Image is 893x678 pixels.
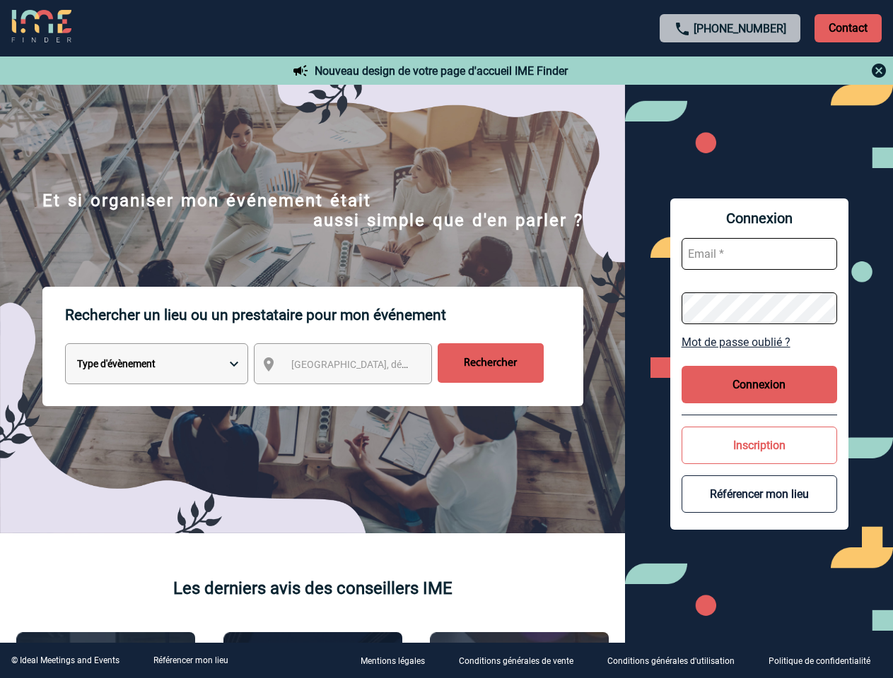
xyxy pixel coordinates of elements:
[361,657,425,667] p: Mentions légales
[682,238,837,270] input: Email *
[438,343,544,383] input: Rechercher
[682,210,837,227] span: Connexion
[815,14,882,42] p: Contact
[769,657,870,667] p: Politique de confidentialité
[11,655,119,665] div: © Ideal Meetings and Events
[757,654,893,667] a: Politique de confidentialité
[682,475,837,513] button: Référencer mon lieu
[349,654,448,667] a: Mentions légales
[448,654,596,667] a: Conditions générales de vente
[291,359,488,370] span: [GEOGRAPHIC_DATA], département, région...
[694,22,786,35] a: [PHONE_NUMBER]
[682,427,837,464] button: Inscription
[607,657,735,667] p: Conditions générales d'utilisation
[153,655,228,665] a: Référencer mon lieu
[596,654,757,667] a: Conditions générales d'utilisation
[674,20,691,37] img: call-24-px.png
[682,335,837,349] a: Mot de passe oublié ?
[459,657,573,667] p: Conditions générales de vente
[682,366,837,403] button: Connexion
[65,287,583,343] p: Rechercher un lieu ou un prestataire pour mon événement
